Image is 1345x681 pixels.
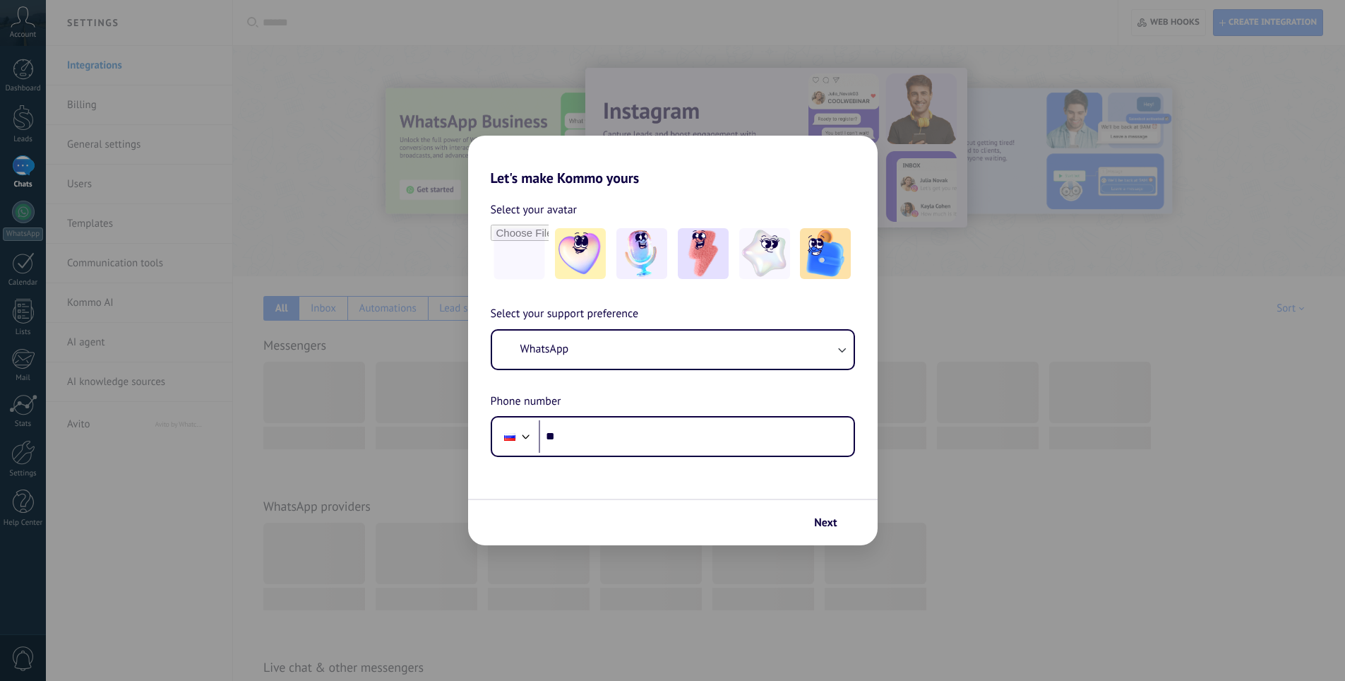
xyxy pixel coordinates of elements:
div: Russia: + 7 [496,422,523,451]
span: WhatsApp [520,342,569,356]
h2: Let's make Kommo yours [468,136,878,186]
img: -2.jpeg [616,228,667,279]
span: Phone number [491,393,561,411]
span: Select your avatar [491,201,578,219]
span: Next [814,518,837,528]
button: Next [808,511,856,535]
img: -4.jpeg [739,228,790,279]
img: -1.jpeg [555,228,606,279]
img: -5.jpeg [800,228,851,279]
span: Select your support preference [491,305,639,324]
img: -3.jpeg [678,228,729,279]
button: WhatsApp [492,331,854,369]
